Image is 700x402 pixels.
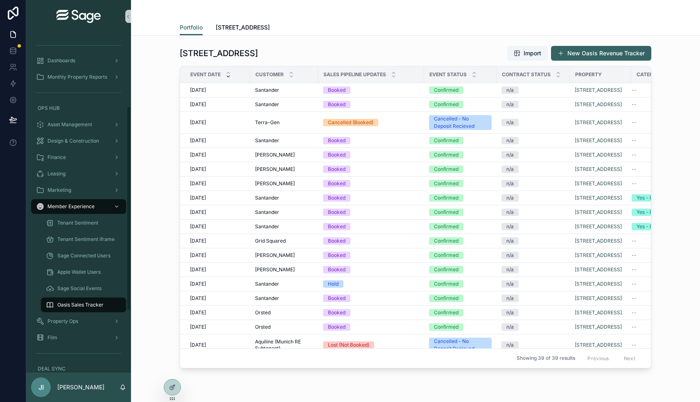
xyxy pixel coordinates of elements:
a: [STREET_ADDRESS] [575,238,626,244]
a: Confirmed [429,237,492,245]
div: Booked [328,194,345,202]
div: n/a [506,209,514,216]
div: Confirmed [434,180,458,187]
span: Member Experience [47,203,95,210]
a: n/a [501,194,565,202]
span: -- [632,87,637,93]
a: Confirmed [429,295,492,302]
span: [DATE] [190,223,206,230]
div: Booked [328,237,345,245]
div: Confirmed [434,252,458,259]
span: -- [632,152,637,158]
a: Santander [255,223,313,230]
a: Booked [323,151,419,159]
div: n/a [506,119,514,126]
div: Booked [328,86,345,94]
span: [STREET_ADDRESS] [575,166,622,173]
a: Confirmed [429,309,492,316]
a: [STREET_ADDRESS] [575,137,622,144]
span: [PERSON_NAME] [255,152,295,158]
a: [PERSON_NAME] [255,266,313,273]
a: -- [632,266,683,273]
span: [STREET_ADDRESS] [575,209,622,216]
span: [DATE] [190,238,206,244]
div: Confirmed [434,280,458,288]
a: -- [632,324,683,330]
a: Booked [323,237,419,245]
a: [DATE] [190,324,245,330]
a: [PERSON_NAME] [255,152,313,158]
div: Booked [328,166,345,173]
a: Orsted [255,309,313,316]
a: [STREET_ADDRESS] [575,309,622,316]
span: Marketing [47,187,71,193]
a: Confirmed [429,137,492,144]
div: n/a [506,166,514,173]
a: [STREET_ADDRESS] [575,152,622,158]
a: Apple Wallet Users [41,265,126,279]
span: -- [632,166,637,173]
span: Portfolio [180,23,203,32]
a: Confirmed [429,323,492,331]
a: -- [632,238,683,244]
div: Booked [328,209,345,216]
span: Asset Management [47,121,92,128]
div: Confirmed [434,101,458,108]
div: n/a [506,295,514,302]
div: Confirmed [434,323,458,331]
a: [STREET_ADDRESS] [575,252,626,259]
span: Santander [255,137,279,144]
span: -- [632,119,637,126]
a: Confirmed [429,252,492,259]
a: Dashboards [31,53,126,68]
span: [DATE] [190,281,206,287]
a: [STREET_ADDRESS] [575,324,626,330]
a: Confirmed [429,266,492,273]
a: [STREET_ADDRESS] [575,252,622,259]
span: -- [632,309,637,316]
a: Terra-Gen [255,119,313,126]
div: Booked [328,180,345,187]
span: Film [47,334,57,341]
span: [STREET_ADDRESS] [575,223,622,230]
span: [PERSON_NAME] [255,266,295,273]
a: [STREET_ADDRESS] [575,295,622,302]
span: OPS HUB [38,105,60,111]
a: Confirmed [429,101,492,108]
a: n/a [501,86,565,94]
span: -- [632,281,637,287]
a: [PERSON_NAME] [255,166,313,173]
div: Confirmed [434,223,458,230]
a: Santander [255,209,313,216]
a: Tenant Sentiment iframe [41,232,126,247]
div: Hold [328,280,339,288]
a: Grid Squared [255,238,313,244]
span: Monthly Property Reports [47,74,107,80]
div: n/a [506,101,514,108]
a: Confirmed [429,223,492,230]
a: [STREET_ADDRESS] [575,223,626,230]
span: Santander [255,209,279,216]
div: Confirmed [434,295,458,302]
a: Confirmed [429,86,492,94]
div: Yes - RA [637,223,656,230]
a: -- [632,101,683,108]
a: [DATE] [190,223,245,230]
div: Confirmed [434,166,458,173]
button: Import [507,46,548,61]
span: Dashboards [47,57,75,64]
a: Finance [31,150,126,165]
a: [DATE] [190,295,245,302]
span: [STREET_ADDRESS] [575,180,622,187]
a: Confirmed [429,194,492,202]
a: Monthly Property Reports [31,70,126,84]
a: [STREET_ADDRESS] [575,324,622,330]
span: -- [632,324,637,330]
a: [STREET_ADDRESS] [575,87,622,93]
a: [STREET_ADDRESS] [575,119,622,126]
div: Booked [328,137,345,144]
a: n/a [501,280,565,288]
